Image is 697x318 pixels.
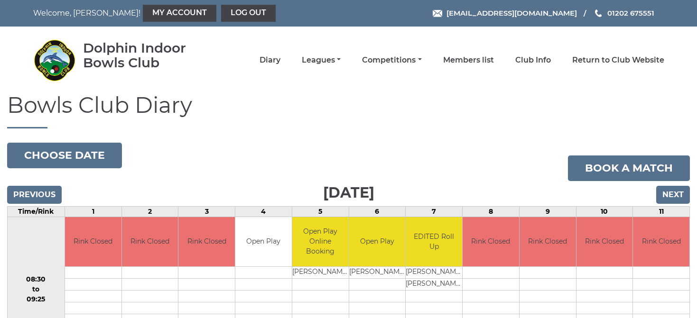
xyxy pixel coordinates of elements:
div: Dolphin Indoor Bowls Club [83,41,214,70]
a: Phone us 01202 675551 [594,8,654,18]
a: Members list [443,55,494,65]
span: [EMAIL_ADDRESS][DOMAIN_NAME] [446,9,577,18]
td: Rink Closed [520,217,576,267]
td: 2 [121,206,178,217]
a: Club Info [515,55,551,65]
td: [PERSON_NAME] [406,279,462,291]
td: 6 [349,206,406,217]
a: Competitions [362,55,421,65]
td: 1 [65,206,121,217]
td: Rink Closed [633,217,689,267]
input: Next [656,186,690,204]
span: 01202 675551 [607,9,654,18]
td: [PERSON_NAME] [406,267,462,279]
button: Choose date [7,143,122,168]
td: 8 [463,206,520,217]
td: Open Play [235,217,292,267]
a: Log out [221,5,276,22]
img: Dolphin Indoor Bowls Club [33,39,76,82]
a: Email [EMAIL_ADDRESS][DOMAIN_NAME] [433,8,577,18]
img: Email [433,10,442,17]
td: 5 [292,206,349,217]
td: Rink Closed [178,217,235,267]
a: Diary [260,55,280,65]
td: Time/Rink [8,206,65,217]
input: Previous [7,186,62,204]
td: Rink Closed [463,217,519,267]
td: 10 [576,206,633,217]
a: Book a match [568,155,690,181]
td: [PERSON_NAME] [292,267,349,279]
td: 4 [235,206,292,217]
a: My Account [143,5,216,22]
td: Rink Closed [65,217,121,267]
td: Open Play [349,217,406,267]
td: Open Play Online Booking [292,217,349,267]
h1: Bowls Club Diary [7,93,690,128]
img: Phone us [595,9,602,17]
a: Return to Club Website [572,55,664,65]
td: [PERSON_NAME] [349,267,406,279]
td: 9 [519,206,576,217]
td: 3 [178,206,235,217]
td: Rink Closed [122,217,178,267]
td: 11 [633,206,690,217]
a: Leagues [302,55,341,65]
td: EDITED Roll Up [406,217,462,267]
td: 7 [406,206,463,217]
nav: Welcome, [PERSON_NAME]! [33,5,288,22]
td: Rink Closed [576,217,633,267]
